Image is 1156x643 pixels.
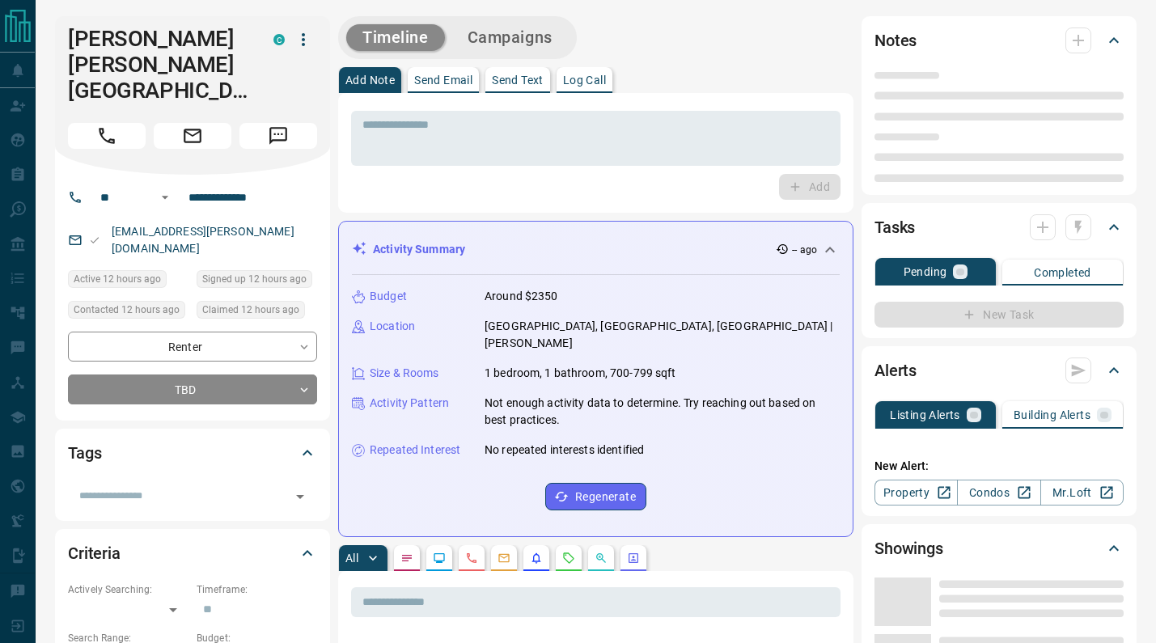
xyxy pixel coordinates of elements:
p: Location [370,318,415,335]
svg: Notes [400,552,413,565]
p: Repeated Interest [370,442,460,459]
p: Size & Rooms [370,365,439,382]
svg: Opportunities [595,552,608,565]
button: Campaigns [451,24,569,51]
span: Message [239,123,317,149]
a: [EMAIL_ADDRESS][PERSON_NAME][DOMAIN_NAME] [112,225,294,255]
a: Condos [957,480,1040,506]
div: Activity Summary-- ago [352,235,840,264]
svg: Calls [465,552,478,565]
h2: Tags [68,440,101,466]
p: [GEOGRAPHIC_DATA], [GEOGRAPHIC_DATA], [GEOGRAPHIC_DATA] | [PERSON_NAME] [485,318,840,352]
span: Active 12 hours ago [74,271,161,287]
span: Claimed 12 hours ago [202,302,299,318]
h2: Criteria [68,540,121,566]
div: Tags [68,434,317,472]
p: Send Email [414,74,472,86]
button: Timeline [346,24,445,51]
p: Add Note [345,74,395,86]
p: Activity Summary [373,241,465,258]
p: Pending [904,266,947,277]
div: Alerts [874,351,1124,390]
div: Renter [68,332,317,362]
p: Not enough activity data to determine. Try reaching out based on best practices. [485,395,840,429]
svg: Lead Browsing Activity [433,552,446,565]
button: Regenerate [545,483,646,510]
a: Mr.Loft [1040,480,1124,506]
svg: Listing Alerts [530,552,543,565]
svg: Email Valid [89,235,100,246]
button: Open [155,188,175,207]
div: Tasks [874,208,1124,247]
div: Criteria [68,534,317,573]
div: Showings [874,529,1124,568]
p: Completed [1034,267,1091,278]
p: -- ago [792,243,817,257]
div: TBD [68,374,317,404]
p: Activity Pattern [370,395,449,412]
h2: Alerts [874,357,917,383]
p: All [345,552,358,564]
h2: Tasks [874,214,915,240]
p: Log Call [563,74,606,86]
p: Listing Alerts [890,409,960,421]
h2: Showings [874,535,943,561]
p: Building Alerts [1014,409,1090,421]
span: Call [68,123,146,149]
span: Contacted 12 hours ago [74,302,180,318]
button: Open [289,485,311,508]
a: Property [874,480,958,506]
svg: Emails [498,552,510,565]
p: Around $2350 [485,288,558,305]
div: Mon Sep 15 2025 [197,301,317,324]
div: condos.ca [273,34,285,45]
span: Signed up 12 hours ago [202,271,307,287]
p: Send Text [492,74,544,86]
span: Email [154,123,231,149]
svg: Agent Actions [627,552,640,565]
h1: [PERSON_NAME] [PERSON_NAME][GEOGRAPHIC_DATA] [68,26,249,104]
p: No repeated interests identified [485,442,644,459]
div: Mon Sep 15 2025 [68,270,188,293]
svg: Requests [562,552,575,565]
p: Timeframe: [197,582,317,597]
div: Mon Sep 15 2025 [68,301,188,324]
h2: Notes [874,27,917,53]
p: Budget [370,288,407,305]
p: Actively Searching: [68,582,188,597]
p: New Alert: [874,458,1124,475]
div: Notes [874,21,1124,60]
p: 1 bedroom, 1 bathroom, 700-799 sqft [485,365,676,382]
div: Mon Sep 15 2025 [197,270,317,293]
